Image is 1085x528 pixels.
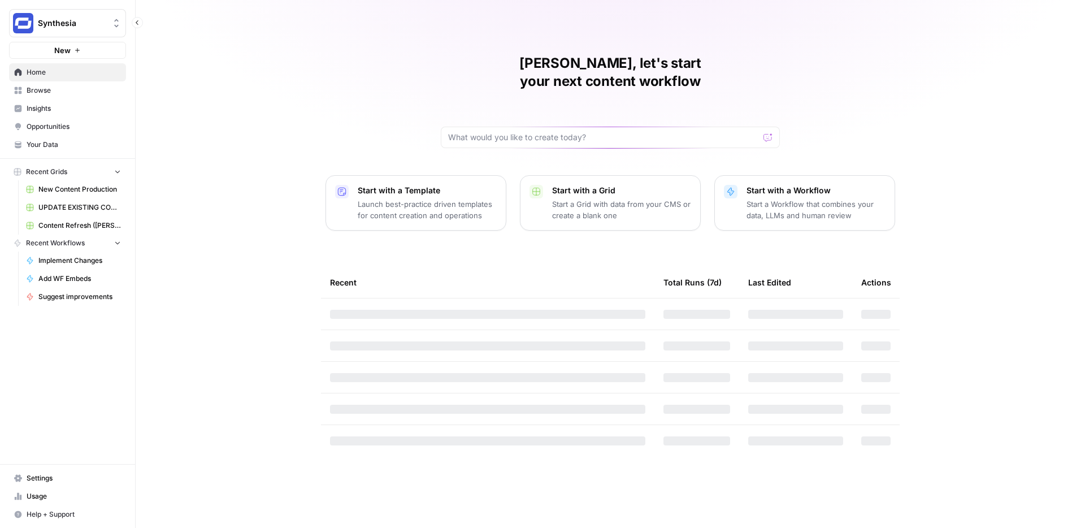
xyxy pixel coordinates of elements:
[27,67,121,77] span: Home
[9,163,126,180] button: Recent Grids
[9,118,126,136] a: Opportunities
[552,185,691,196] p: Start with a Grid
[9,505,126,523] button: Help + Support
[27,491,121,501] span: Usage
[714,175,895,231] button: Start with a WorkflowStart a Workflow that combines your data, LLMs and human review
[38,202,121,213] span: UPDATE EXISTING CONTENT
[9,235,126,252] button: Recent Workflows
[26,167,67,177] span: Recent Grids
[748,267,791,298] div: Last Edited
[38,18,106,29] span: Synthesia
[21,180,126,198] a: New Content Production
[9,63,126,81] a: Home
[54,45,71,56] span: New
[9,9,126,37] button: Workspace: Synthesia
[448,132,759,143] input: What would you like to create today?
[26,238,85,248] span: Recent Workflows
[21,270,126,288] a: Add WF Embeds
[9,487,126,505] a: Usage
[27,85,121,96] span: Browse
[38,220,121,231] span: Content Refresh ([PERSON_NAME])
[27,473,121,483] span: Settings
[747,198,886,221] p: Start a Workflow that combines your data, LLMs and human review
[21,252,126,270] a: Implement Changes
[21,288,126,306] a: Suggest improvements
[27,140,121,150] span: Your Data
[9,99,126,118] a: Insights
[520,175,701,231] button: Start with a GridStart a Grid with data from your CMS or create a blank one
[330,267,645,298] div: Recent
[9,81,126,99] a: Browse
[38,292,121,302] span: Suggest improvements
[325,175,506,231] button: Start with a TemplateLaunch best-practice driven templates for content creation and operations
[9,136,126,154] a: Your Data
[9,42,126,59] button: New
[38,274,121,284] span: Add WF Embeds
[27,103,121,114] span: Insights
[27,509,121,520] span: Help + Support
[13,13,33,33] img: Synthesia Logo
[861,267,891,298] div: Actions
[441,54,780,90] h1: [PERSON_NAME], let's start your next content workflow
[38,184,121,194] span: New Content Production
[552,198,691,221] p: Start a Grid with data from your CMS or create a blank one
[358,198,497,221] p: Launch best-practice driven templates for content creation and operations
[21,198,126,217] a: UPDATE EXISTING CONTENT
[358,185,497,196] p: Start with a Template
[747,185,886,196] p: Start with a Workflow
[663,267,722,298] div: Total Runs (7d)
[38,256,121,266] span: Implement Changes
[21,217,126,235] a: Content Refresh ([PERSON_NAME])
[9,469,126,487] a: Settings
[27,122,121,132] span: Opportunities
